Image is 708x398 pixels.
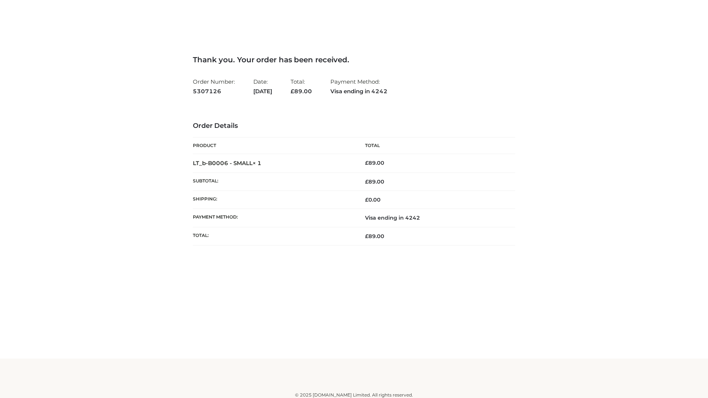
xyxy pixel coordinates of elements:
strong: × 1 [253,160,261,167]
span: 89.00 [365,233,384,240]
span: £ [291,88,294,95]
th: Subtotal: [193,172,354,191]
span: 89.00 [365,178,384,185]
strong: 5307126 [193,87,235,96]
li: Total: [291,75,312,98]
span: £ [365,233,368,240]
th: Shipping: [193,191,354,209]
th: Payment method: [193,209,354,227]
h3: Order Details [193,122,515,130]
bdi: 0.00 [365,196,381,203]
td: Visa ending in 4242 [354,209,515,227]
span: 89.00 [291,88,312,95]
span: £ [365,160,368,166]
bdi: 89.00 [365,160,384,166]
li: Date: [253,75,272,98]
th: Product [193,137,354,154]
h3: Thank you. Your order has been received. [193,55,515,64]
strong: [DATE] [253,87,272,96]
span: £ [365,178,368,185]
strong: Visa ending in 4242 [330,87,388,96]
th: Total: [193,227,354,245]
th: Total [354,137,515,154]
li: Payment Method: [330,75,388,98]
strong: LT_b-B0006 - SMALL [193,160,261,167]
span: £ [365,196,368,203]
li: Order Number: [193,75,235,98]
